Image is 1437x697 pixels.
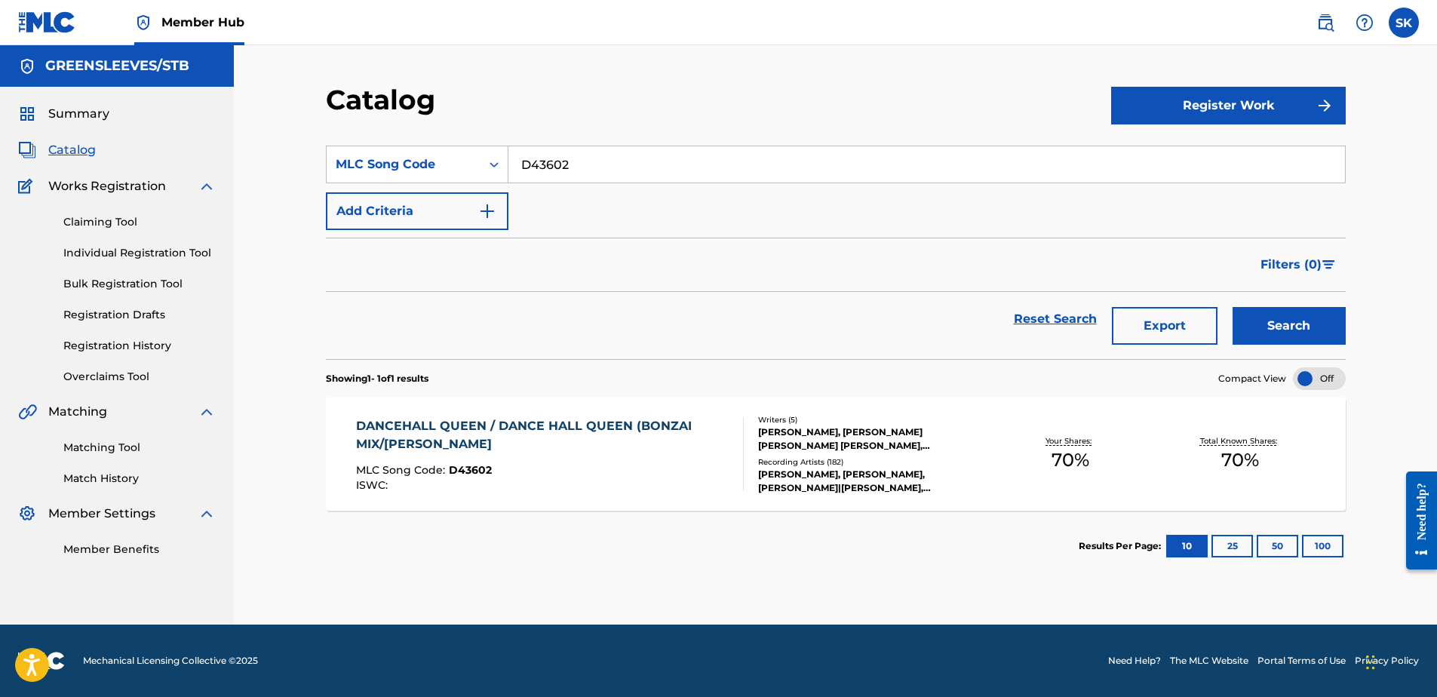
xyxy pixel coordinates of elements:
a: Public Search [1310,8,1340,38]
a: Registration History [63,338,216,354]
a: Overclaims Tool [63,369,216,385]
p: Your Shares: [1046,435,1095,447]
img: Summary [18,105,36,123]
p: Total Known Shares: [1200,435,1281,447]
img: Member Settings [18,505,36,523]
img: expand [198,177,216,195]
p: Showing 1 - 1 of 1 results [326,372,428,385]
a: Individual Registration Tool [63,245,216,261]
button: 50 [1257,535,1298,557]
a: Matching Tool [63,440,216,456]
button: 25 [1211,535,1253,557]
img: search [1316,14,1334,32]
img: Top Rightsholder [134,14,152,32]
a: Match History [63,471,216,487]
img: Accounts [18,57,36,75]
a: CatalogCatalog [18,141,96,159]
span: ISWC : [356,478,391,492]
span: Mechanical Licensing Collective © 2025 [83,654,258,668]
p: Results Per Page: [1079,539,1165,553]
div: Recording Artists ( 182 ) [758,456,986,468]
a: Claiming Tool [63,214,216,230]
a: SummarySummary [18,105,109,123]
a: Registration Drafts [63,307,216,323]
img: filter [1322,260,1335,269]
span: Works Registration [48,177,166,195]
span: MLC Song Code : [356,463,449,477]
img: Catalog [18,141,36,159]
a: Privacy Policy [1355,654,1419,668]
img: f7272a7cc735f4ea7f67.svg [1316,97,1334,115]
div: [PERSON_NAME], [PERSON_NAME], [PERSON_NAME]|[PERSON_NAME], [PERSON_NAME] & [PERSON_NAME], [PERSON... [758,468,986,495]
img: expand [198,505,216,523]
span: Matching [48,403,107,421]
form: Search Form [326,146,1346,359]
iframe: Resource Center [1395,460,1437,582]
div: User Menu [1389,8,1419,38]
div: Writers ( 5 ) [758,414,986,425]
span: Compact View [1218,372,1286,385]
a: Bulk Registration Tool [63,276,216,292]
span: Filters ( 0 ) [1260,256,1322,274]
button: 10 [1166,535,1208,557]
img: logo [18,652,65,670]
a: Need Help? [1108,654,1161,668]
button: 100 [1302,535,1343,557]
div: [PERSON_NAME], [PERSON_NAME] [PERSON_NAME] [PERSON_NAME], [PERSON_NAME] [PERSON_NAME], [PERSON_NAME] [758,425,986,453]
span: Member Settings [48,505,155,523]
a: The MLC Website [1170,654,1248,668]
span: 70 % [1052,447,1089,474]
button: Filters (0) [1251,246,1346,284]
img: Matching [18,403,37,421]
img: Works Registration [18,177,38,195]
img: expand [198,403,216,421]
h5: GREENSLEEVES/STB [45,57,189,75]
div: Help [1349,8,1380,38]
a: Member Benefits [63,542,216,557]
img: help [1356,14,1374,32]
button: Export [1112,307,1217,345]
span: Member Hub [161,14,244,31]
a: DANCEHALL QUEEN / DANCE HALL QUEEN (BONZAI MIX/[PERSON_NAME]MLC Song Code:D43602ISWC:Writers (5)[... [326,398,1346,511]
img: 9d2ae6d4665cec9f34b9.svg [478,202,496,220]
div: MLC Song Code [336,155,471,173]
a: Reset Search [1006,302,1104,336]
iframe: Chat Widget [1362,625,1437,697]
div: DANCEHALL QUEEN / DANCE HALL QUEEN (BONZAI MIX/[PERSON_NAME] [356,417,731,453]
button: Register Work [1111,87,1346,124]
h2: Catalog [326,83,443,117]
span: Catalog [48,141,96,159]
span: D43602 [449,463,492,477]
button: Search [1233,307,1346,345]
span: Summary [48,105,109,123]
span: 70 % [1221,447,1259,474]
button: Add Criteria [326,192,508,230]
img: MLC Logo [18,11,76,33]
div: Drag [1366,640,1375,685]
a: Portal Terms of Use [1257,654,1346,668]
